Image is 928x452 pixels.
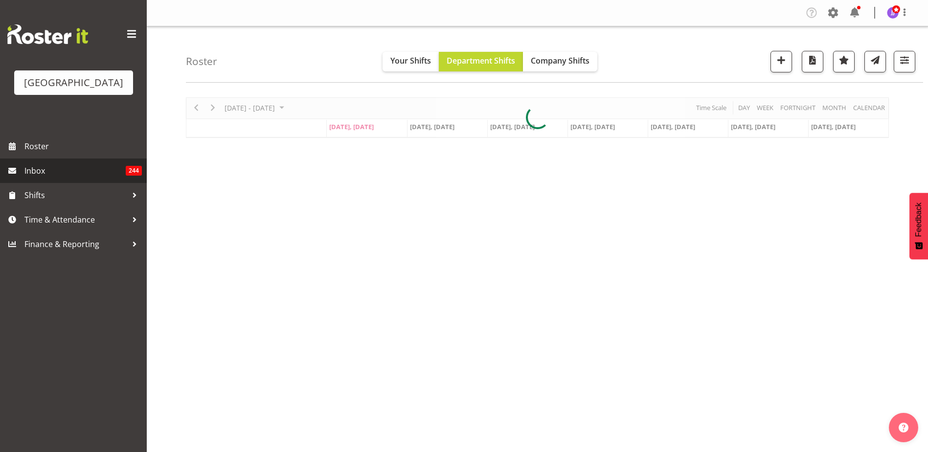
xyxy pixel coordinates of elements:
button: Add a new shift [770,51,792,72]
span: Roster [24,139,142,154]
span: Department Shifts [447,55,515,66]
span: Feedback [914,203,923,237]
h4: Roster [186,56,217,67]
button: Download a PDF of the roster according to the set date range. [802,51,823,72]
button: Feedback - Show survey [909,193,928,259]
img: Rosterit website logo [7,24,88,44]
span: 244 [126,166,142,176]
button: Filter Shifts [894,51,915,72]
span: Time & Attendance [24,212,127,227]
span: Inbox [24,163,126,178]
button: Company Shifts [523,52,597,71]
button: Your Shifts [383,52,439,71]
button: Send a list of all shifts for the selected filtered period to all rostered employees. [864,51,886,72]
img: help-xxl-2.png [899,423,908,432]
button: Department Shifts [439,52,523,71]
span: Your Shifts [390,55,431,66]
button: Highlight an important date within the roster. [833,51,855,72]
div: [GEOGRAPHIC_DATA] [24,75,123,90]
span: Shifts [24,188,127,203]
span: Company Shifts [531,55,589,66]
span: Finance & Reporting [24,237,127,251]
img: jade-johnson1105.jpg [887,7,899,19]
